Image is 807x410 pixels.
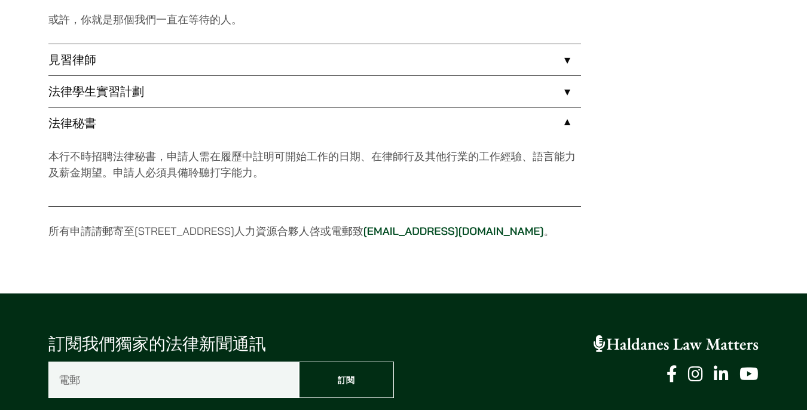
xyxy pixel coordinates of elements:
input: 訂閱 [299,362,395,398]
a: Haldanes Law Matters [594,333,759,355]
a: 法律秘書 [48,108,581,139]
div: 法律秘書 [48,139,581,206]
a: [EMAIL_ADDRESS][DOMAIN_NAME] [363,224,544,238]
a: 法律學生實習計劃 [48,76,581,107]
p: 本行不時招聘法律秘書，申請人需在履歷中註明可開始工作的日期、在律師行及其他行業的工作經驗、語言能力及薪金期望。申請人必須具備聆聽打字能力。 [48,148,581,180]
a: 見習律師 [48,44,581,75]
p: 訂閱我們獨家的法律新聞通訊 [48,332,394,357]
p: 所有申請請郵寄至[STREET_ADDRESS]人力資源合夥人啓或電郵致 。 [48,223,581,239]
input: 電郵 [48,362,299,398]
p: 或許，你就是那個我們一直在等待的人。 [48,11,581,27]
